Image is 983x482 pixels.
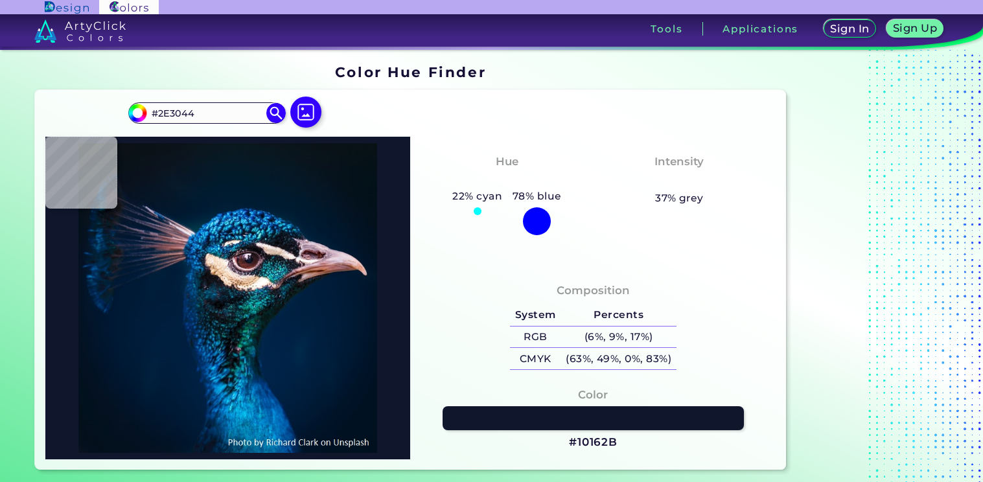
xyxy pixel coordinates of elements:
[578,385,608,404] h4: Color
[824,19,877,38] a: Sign In
[465,172,549,188] h3: Tealish Blue
[510,327,561,348] h5: RGB
[561,327,676,348] h5: (6%, 9%, 17%)
[510,304,561,326] h5: System
[561,304,676,326] h5: Percents
[561,348,676,369] h5: (63%, 49%, 0%, 83%)
[510,348,561,369] h5: CMYK
[791,60,953,475] iframe: Advertisement
[266,103,286,122] img: icon search
[655,190,704,207] h5: 37% grey
[649,172,710,188] h3: Medium
[507,188,566,205] h5: 78% blue
[147,104,268,122] input: type color..
[448,188,507,205] h5: 22% cyan
[893,23,937,33] h5: Sign Up
[34,19,126,43] img: logo_artyclick_colors_white.svg
[569,435,618,450] h3: #10162B
[654,152,704,171] h4: Intensity
[651,24,682,34] h3: Tools
[335,62,486,82] h1: Color Hue Finder
[496,152,518,171] h4: Hue
[557,281,630,300] h4: Composition
[45,1,88,14] img: ArtyClick Design logo
[290,97,321,128] img: icon picture
[52,143,404,453] img: img_pavlin.jpg
[830,23,869,34] h5: Sign In
[723,24,798,34] h3: Applications
[886,19,943,38] a: Sign Up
